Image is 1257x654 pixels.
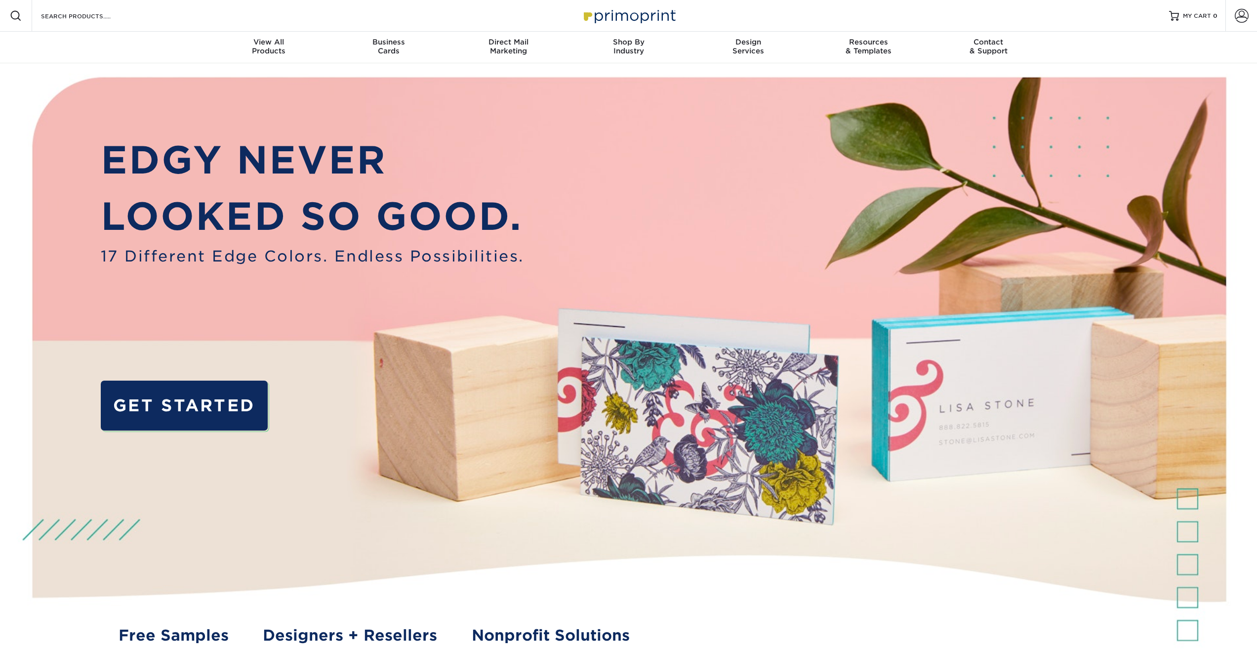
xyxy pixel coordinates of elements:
[689,32,809,63] a: DesignServices
[689,38,809,46] span: Design
[689,38,809,55] div: Services
[101,245,524,268] span: 17 Different Edge Colors. Endless Possibilities.
[579,5,678,26] img: Primoprint
[929,38,1049,55] div: & Support
[809,38,929,46] span: Resources
[328,32,448,63] a: BusinessCards
[263,624,437,647] a: Designers + Resellers
[448,38,568,55] div: Marketing
[472,624,630,647] a: Nonprofit Solutions
[568,38,689,46] span: Shop By
[328,38,448,46] span: Business
[929,32,1049,63] a: Contact& Support
[119,624,229,647] a: Free Samples
[1183,12,1211,20] span: MY CART
[209,38,329,46] span: View All
[809,38,929,55] div: & Templates
[328,38,448,55] div: Cards
[448,38,568,46] span: Direct Mail
[1213,12,1217,19] span: 0
[568,32,689,63] a: Shop ByIndustry
[101,381,268,430] a: GET STARTED
[929,38,1049,46] span: Contact
[809,32,929,63] a: Resources& Templates
[101,188,524,245] p: LOOKED SO GOOD.
[101,132,524,189] p: EDGY NEVER
[209,32,329,63] a: View AllProducts
[568,38,689,55] div: Industry
[40,10,136,22] input: SEARCH PRODUCTS.....
[448,32,568,63] a: Direct MailMarketing
[209,38,329,55] div: Products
